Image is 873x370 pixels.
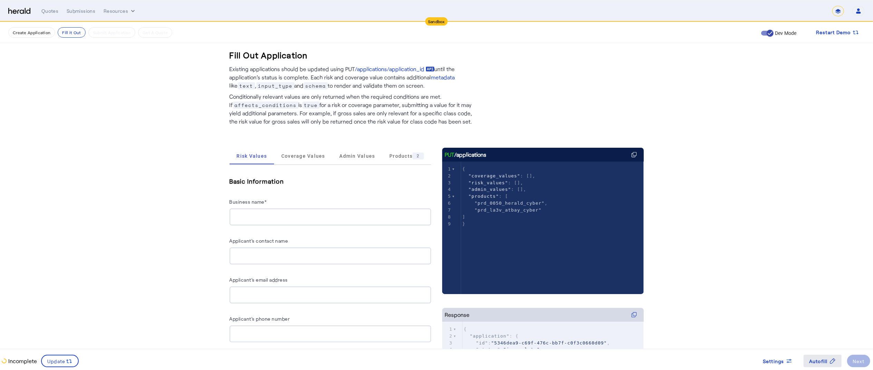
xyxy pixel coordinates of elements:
span: : { [464,333,519,339]
span: "coverage_values" [468,173,520,178]
span: text [238,82,255,89]
span: Update [47,358,66,365]
span: { [463,166,466,172]
span: "prd_0050_herald_cyber" [475,201,545,206]
span: PUT [445,150,455,159]
label: Applicant's phone number [230,316,290,322]
div: 7 [442,207,452,214]
div: 5 [442,193,452,200]
span: "products" [468,194,499,199]
span: "incomplete" [503,347,540,352]
span: "admin_values" [468,187,511,192]
span: "application" [470,333,510,339]
h3: Fill Out Application [230,50,308,61]
span: affects_conditions [233,101,299,109]
span: : , [464,347,543,352]
span: Restart Demo [816,28,851,37]
label: Dev Mode [774,30,797,37]
div: 2 [442,173,452,179]
a: /applications/application_id [355,65,435,73]
span: } [463,221,466,226]
span: : [], [463,173,536,178]
p: Incomplete [7,357,37,365]
div: 9 [442,221,452,227]
div: 6 [442,200,452,207]
span: "status" [476,347,501,352]
h5: Basic Information [230,176,431,186]
span: , [463,201,548,206]
span: Risk Values [236,154,267,158]
span: input_type [256,82,294,89]
span: schema [304,82,328,89]
span: ] [463,214,466,220]
div: 4 [442,346,454,353]
span: : [], [463,187,526,192]
span: true [302,101,320,109]
span: : [], [463,180,524,185]
div: 8 [442,214,452,221]
span: "5346dea9-c69f-476c-bb7f-c0f3c0660d09" [491,340,607,345]
label: Business name* [230,199,267,205]
span: Autofill [809,358,828,365]
div: 3 [442,340,454,347]
span: "id" [476,340,488,345]
a: metadata [431,73,455,81]
span: : , [464,340,610,345]
button: Autofill [804,355,842,367]
div: /applications [445,150,487,159]
p: Conditionally relevant values are only returned when the required conditions are met. If is for a... [230,90,478,126]
div: 1 [442,166,452,173]
button: Create Application [8,27,55,38]
div: 2 [442,333,454,340]
div: 4 [442,186,452,193]
span: Products [389,153,424,159]
span: : [ [463,194,508,199]
span: Admin Values [340,154,375,158]
span: "risk_values" [468,180,508,185]
span: Coverage Values [281,154,325,158]
img: Herald Logo [8,8,30,14]
label: Applicant's contact name [230,238,288,244]
button: Restart Demo [811,26,865,39]
button: Fill it Out [58,27,85,38]
div: Sandbox [425,17,448,26]
label: Applicant's email address [230,277,288,283]
button: Get A Quote [138,27,172,38]
div: 1 [442,326,454,333]
div: Quotes [41,8,58,14]
span: { [464,327,467,332]
button: Settings [757,355,798,367]
div: Submissions [67,8,95,14]
div: 3 [442,179,452,186]
button: Submit Application [88,27,135,38]
p: Existing applications should be updated using PUT until the application’s status is complete. Eac... [230,65,478,90]
div: 2 [413,153,424,159]
button: Resources dropdown menu [104,8,136,14]
span: "prd_la3v_atbay_cyber" [475,207,542,213]
div: Response [445,311,470,319]
span: Settings [763,358,784,365]
button: Update [41,355,79,367]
